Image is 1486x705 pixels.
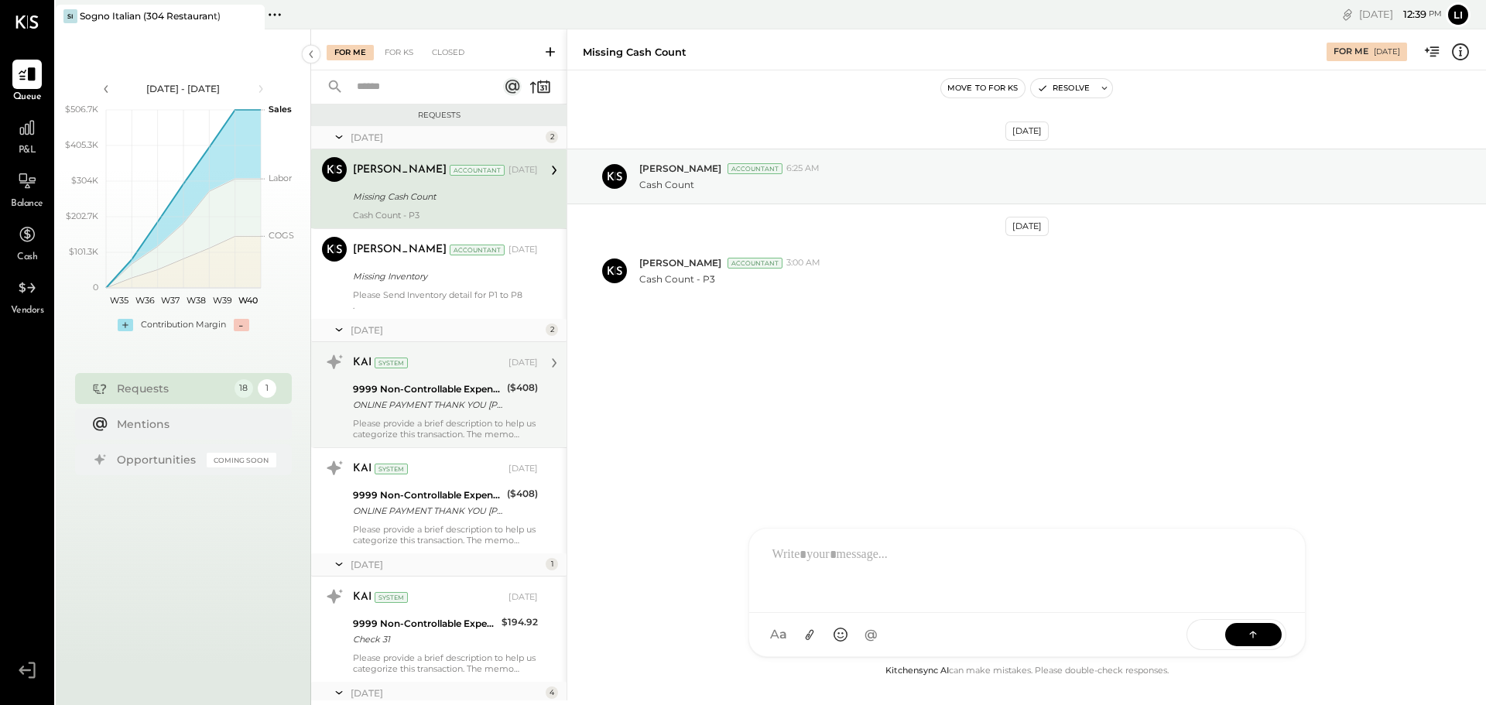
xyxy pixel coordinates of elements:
[1,273,53,318] a: Vendors
[13,91,42,104] span: Queue
[546,131,558,143] div: 2
[508,357,538,369] div: [DATE]
[639,162,721,175] span: [PERSON_NAME]
[187,295,206,306] text: W38
[234,319,249,331] div: -
[728,258,782,269] div: Accountant
[1,220,53,265] a: Cash
[65,139,98,150] text: $405.3K
[1340,6,1355,22] div: copy link
[502,614,538,630] div: $194.92
[1,60,53,104] a: Queue
[858,621,885,649] button: @
[546,558,558,570] div: 1
[1031,79,1096,98] button: Resolve
[865,627,878,642] span: @
[1005,121,1049,141] div: [DATE]
[212,295,231,306] text: W39
[353,300,538,311] div: .
[117,381,227,396] div: Requests
[269,230,294,241] text: COGS
[327,45,374,60] div: For Me
[353,189,533,204] div: Missing Cash Count
[80,9,221,22] div: Sogno Italian (304 Restaurant)
[19,144,36,158] span: P&L
[353,524,538,546] div: Please provide a brief description to help us categorize this transaction. The memo might be help...
[135,295,154,306] text: W36
[353,652,538,674] div: Please provide a brief description to help us categorize this transaction. The memo might be help...
[375,592,408,603] div: System
[728,163,782,174] div: Accountant
[71,175,98,186] text: $304K
[1359,7,1442,22] div: [DATE]
[639,178,694,191] p: Cash Count
[118,319,133,331] div: +
[238,295,257,306] text: W40
[353,382,502,397] div: 9999 Non-Controllable Expenses:To Be Classified P&L
[351,323,542,337] div: [DATE]
[1374,46,1400,57] div: [DATE]
[353,355,371,371] div: KAI
[11,304,44,318] span: Vendors
[235,379,253,398] div: 18
[377,45,421,60] div: For KS
[269,104,292,115] text: Sales
[508,164,538,176] div: [DATE]
[353,210,538,221] div: Cash Count - P3
[1446,2,1471,27] button: li
[546,686,558,699] div: 4
[450,165,505,176] div: Accountant
[65,104,98,115] text: $506.7K
[507,486,538,501] div: ($408)
[1187,615,1225,655] span: SEND
[269,173,292,183] text: Labor
[424,45,472,60] div: Closed
[11,197,43,211] span: Balance
[786,257,820,269] span: 3:00 AM
[207,453,276,467] div: Coming Soon
[109,295,128,306] text: W35
[583,45,687,60] div: Missing Cash Count
[66,210,98,221] text: $202.7K
[546,323,558,336] div: 2
[1005,217,1049,236] div: [DATE]
[351,131,542,144] div: [DATE]
[17,251,37,265] span: Cash
[507,380,538,395] div: ($408)
[353,631,497,647] div: Check 31
[941,79,1025,98] button: Move to for ks
[117,452,199,467] div: Opportunities
[117,416,269,432] div: Mentions
[639,256,721,269] span: [PERSON_NAME]
[353,616,497,631] div: 9999 Non-Controllable Expenses:To Be Classified P&L
[141,319,226,331] div: Contribution Margin
[1334,46,1368,58] div: For Me
[353,590,371,605] div: KAI
[779,627,787,642] span: a
[353,488,502,503] div: 9999 Non-Controllable Expenses:To Be Classified P&L
[639,272,715,286] p: Cash Count - P3
[786,163,820,175] span: 6:25 AM
[118,82,249,95] div: [DATE] - [DATE]
[450,245,505,255] div: Accountant
[353,418,538,440] div: Please provide a brief description to help us categorize this transaction. The memo might be help...
[353,461,371,477] div: KAI
[351,558,542,571] div: [DATE]
[1,113,53,158] a: P&L
[375,464,408,474] div: System
[353,289,538,311] div: Please Send Inventory detail for P1 to P8
[508,244,538,256] div: [DATE]
[353,163,447,178] div: [PERSON_NAME]
[508,463,538,475] div: [DATE]
[765,621,793,649] button: Aa
[69,246,98,257] text: $101.3K
[353,269,533,284] div: Missing Inventory
[1,166,53,211] a: Balance
[351,686,542,700] div: [DATE]
[161,295,180,306] text: W37
[63,9,77,23] div: SI
[353,503,502,518] div: ONLINE PAYMENT THANK YOU [PERSON_NAME]-12007-ONLINE PAYMENT - THANK YOU
[375,358,408,368] div: System
[353,397,502,412] div: ONLINE PAYMENT THANK YOU [PERSON_NAME]-12007-ONLINE PAYMENT - THANK YOU
[508,591,538,604] div: [DATE]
